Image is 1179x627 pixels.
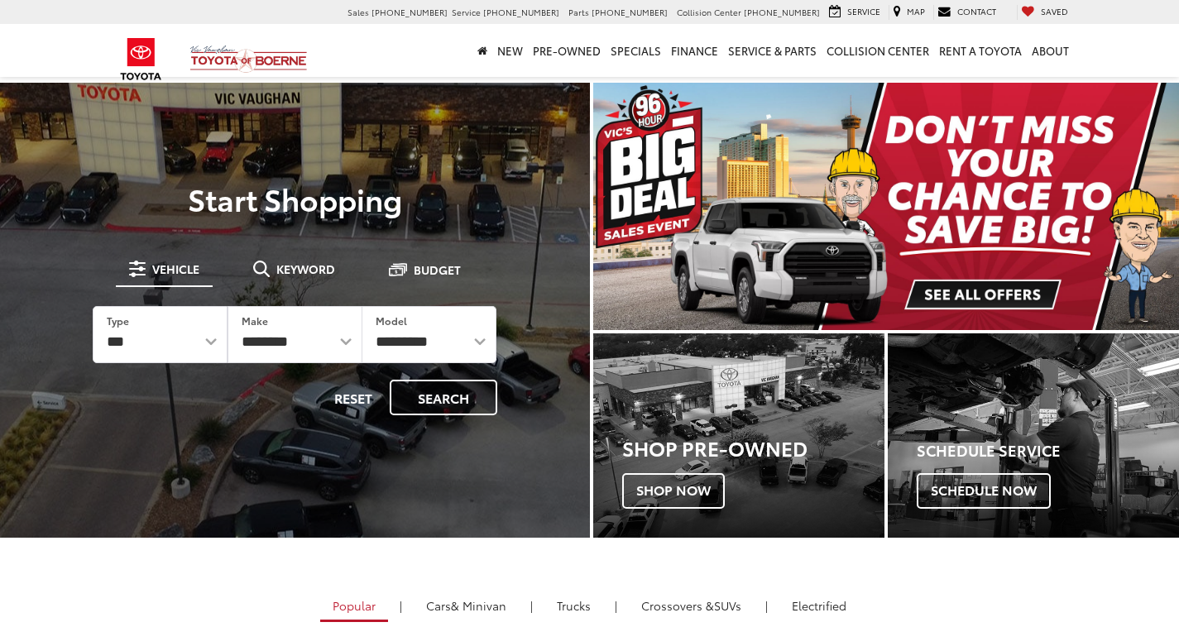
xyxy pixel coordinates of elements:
[69,182,520,215] p: Start Shopping
[414,591,519,620] a: Cars
[390,380,497,415] button: Search
[592,6,668,18] span: [PHONE_NUMBER]
[825,5,884,20] a: Service
[622,473,725,508] span: Shop Now
[347,6,369,18] span: Sales
[544,591,603,620] a: Trucks
[933,5,1000,20] a: Contact
[472,24,492,77] a: Home
[907,5,925,17] span: Map
[395,597,406,614] li: |
[1017,5,1072,20] a: My Saved Vehicles
[376,313,407,328] label: Model
[723,24,822,77] a: Service & Parts: Opens in a new tab
[189,45,308,74] img: Vic Vaughan Toyota of Boerne
[568,6,589,18] span: Parts
[744,6,820,18] span: [PHONE_NUMBER]
[320,380,386,415] button: Reset
[107,313,129,328] label: Type
[1027,24,1074,77] a: About
[629,591,754,620] a: SUVs
[414,264,461,275] span: Budget
[622,437,884,458] h3: Shop Pre-Owned
[677,6,741,18] span: Collision Center
[451,597,506,614] span: & Minivan
[779,591,859,620] a: Electrified
[888,333,1179,538] div: Toyota
[320,591,388,622] a: Popular
[276,263,335,275] span: Keyword
[917,443,1179,459] h4: Schedule Service
[641,597,714,614] span: Crossovers &
[889,5,929,20] a: Map
[917,473,1051,508] span: Schedule Now
[888,333,1179,538] a: Schedule Service Schedule Now
[957,5,996,17] span: Contact
[528,24,606,77] a: Pre-Owned
[1041,5,1068,17] span: Saved
[593,333,884,538] div: Toyota
[242,313,268,328] label: Make
[492,24,528,77] a: New
[371,6,448,18] span: [PHONE_NUMBER]
[606,24,666,77] a: Specials
[934,24,1027,77] a: Rent a Toyota
[526,597,537,614] li: |
[611,597,621,614] li: |
[593,333,884,538] a: Shop Pre-Owned Shop Now
[822,24,934,77] a: Collision Center
[110,32,172,86] img: Toyota
[483,6,559,18] span: [PHONE_NUMBER]
[847,5,880,17] span: Service
[152,263,199,275] span: Vehicle
[666,24,723,77] a: Finance
[452,6,481,18] span: Service
[761,597,772,614] li: |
